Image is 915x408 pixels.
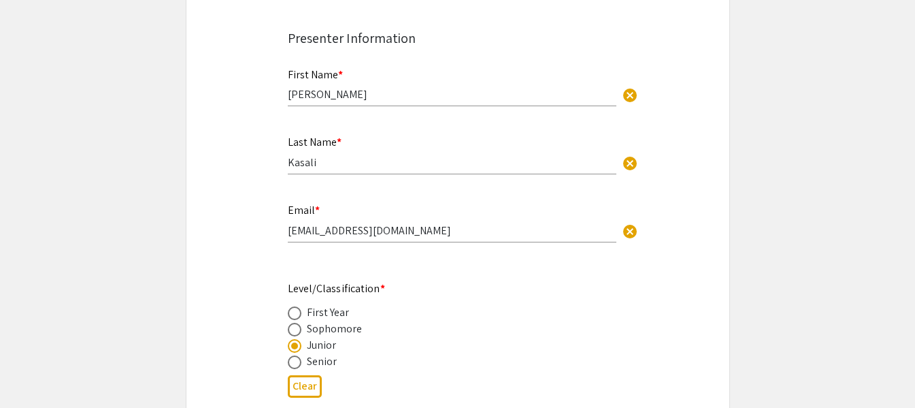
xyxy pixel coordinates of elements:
mat-label: Last Name [288,135,342,149]
span: cancel [622,87,638,104]
input: Type Here [288,223,616,238]
button: Clear [616,149,644,176]
div: Sophomore [307,321,363,337]
mat-label: Level/Classification [288,281,385,296]
div: Senior [307,354,337,370]
span: cancel [622,155,638,172]
input: Type Here [288,87,616,101]
input: Type Here [288,155,616,170]
button: Clear [616,81,644,108]
button: Clear [288,375,322,398]
div: Presenter Information [288,28,628,48]
mat-label: First Name [288,67,343,82]
mat-label: Email [288,203,320,217]
span: cancel [622,223,638,240]
div: Junior [307,337,337,354]
div: First Year [307,304,350,321]
iframe: Chat [10,347,58,398]
button: Clear [616,217,644,244]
